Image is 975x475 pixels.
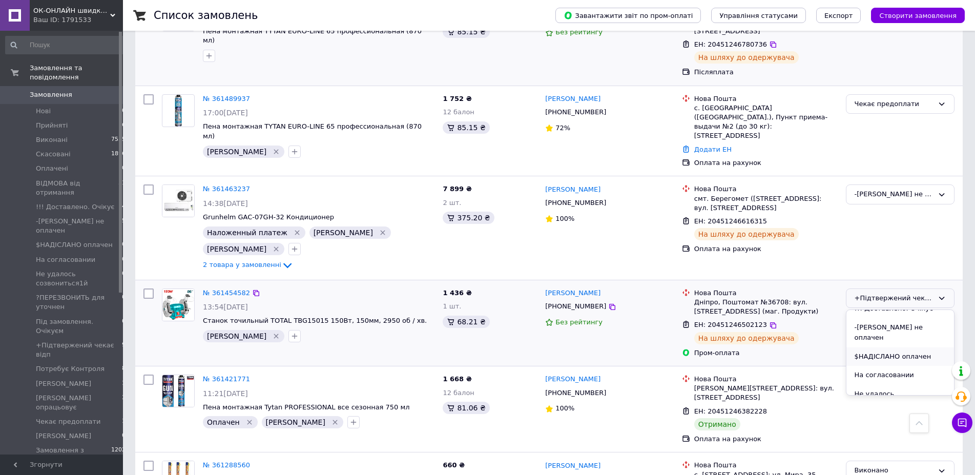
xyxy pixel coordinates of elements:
a: № 361489937 [203,95,250,102]
span: 2 шт. [443,199,461,206]
div: Чекає предоплати [855,99,933,110]
span: Оплачені [36,164,68,173]
span: Скасовані [36,150,71,159]
button: Управління статусами [711,8,806,23]
span: Прийняті [36,121,68,130]
div: смт. Берегомет ([STREET_ADDRESS]: вул. [STREET_ADDRESS] [694,194,838,213]
button: Завантажити звіт по пром-оплаті [555,8,701,23]
img: Фото товару [162,289,194,321]
a: Додати ЕН [694,146,732,153]
span: Станок точильный TOTAL TBG15015 150Вт, 150мм, 2950 об / хв. [203,317,427,324]
div: Оплата на рахунок [694,244,838,254]
div: 81.06 ₴ [443,402,489,414]
span: Не удалось созвониться1й [36,270,122,288]
span: Замовлення [30,90,72,99]
span: ЕН: 20451246382228 [694,407,767,415]
span: ОК-ОНЛАЙН швидко та якісно [33,6,110,15]
span: Замовлення з [PERSON_NAME] [36,446,111,464]
span: 1 752 ₴ [443,95,471,102]
div: Пром-оплата [694,348,838,358]
span: 8 [122,364,126,374]
svg: Видалити мітку [272,245,280,253]
div: с. [GEOGRAPHIC_DATA] ([GEOGRAPHIC_DATA].), Пункт приема-выдачи №2 (до 30 кг): [STREET_ADDRESS] [694,104,838,141]
span: ЕН: 20451246780736 [694,40,767,48]
button: Створити замовлення [871,8,965,23]
a: [PERSON_NAME] [545,185,600,195]
a: № 361463237 [203,185,250,193]
span: 17:00[DATE] [203,109,248,117]
span: 1 [122,379,126,388]
a: Фото товару [162,184,195,217]
span: 0 [122,431,126,441]
span: 1 436 ₴ [443,289,471,297]
span: Без рейтингу [555,318,603,326]
span: [PERSON_NAME] [207,148,266,156]
span: 51 [118,179,126,197]
span: [PERSON_NAME] опрацьовує [36,394,122,412]
span: Замовлення та повідомлення [30,64,123,82]
span: Завантажити звіт по пром-оплаті [564,11,693,20]
span: 1896 [111,150,126,159]
span: 72% [555,124,570,132]
span: [PERSON_NAME] [314,229,373,237]
div: Оплата на рахунок [694,158,838,168]
span: На согласовании [36,255,95,264]
span: 0 [122,107,126,116]
div: Нова Пошта [694,94,838,104]
span: 13:54[DATE] [203,303,248,311]
span: [PERSON_NAME] [207,245,266,253]
div: 375.20 ₴ [443,212,494,224]
input: Пошук [5,36,127,54]
a: Пена монтажная TYTAN EURO-LINE 65 профессиональная (870 мл) [203,122,422,140]
span: Експорт [824,12,853,19]
span: [PHONE_NUMBER] [545,302,606,310]
img: Фото товару [162,185,194,217]
span: [PHONE_NUMBER] [545,199,606,206]
span: 100% [555,215,574,222]
span: 12 балон [443,389,474,397]
span: Нові [36,107,51,116]
span: 0 [122,293,126,312]
div: На шляху до одержувача [694,51,799,64]
a: [PERSON_NAME] [545,288,600,298]
span: 1 шт. [443,302,461,310]
span: [PERSON_NAME] [266,418,325,426]
span: ВІДМОВА від отримання [36,179,118,197]
div: Нова Пошта [694,184,838,194]
span: Виконані [36,135,68,144]
svg: Видалити мітку [379,229,387,237]
span: [PERSON_NAME] [36,379,91,388]
a: № 361454582 [203,289,250,297]
span: 660 ₴ [443,461,465,469]
span: 100% [555,404,574,412]
span: $НАДІСЛАНО оплачен [36,240,113,250]
img: Фото товару [162,375,194,407]
span: 0 [122,164,126,173]
span: 5 [122,217,126,235]
a: [PERSON_NAME] [545,94,600,104]
div: Нова Пошта [694,375,838,384]
div: Нова Пошта [694,461,838,470]
div: [PERSON_NAME][STREET_ADDRESS]: вул. [STREET_ADDRESS] [694,384,838,402]
span: Оплачен [207,418,240,426]
div: На шляху до одержувача [694,228,799,240]
div: -Надіслан не оплачен [855,189,933,200]
span: 3 [122,394,126,412]
a: № 361288560 [203,461,250,469]
span: 0 [122,255,126,264]
div: Отримано [694,418,740,430]
span: [PHONE_NUMBER] [545,389,606,397]
span: 0 [122,240,126,250]
svg: Видалити мітку [293,229,301,237]
span: 2 товара у замовленні [203,261,281,269]
img: Фото товару [175,95,181,127]
span: Наложенный платеж [207,229,287,237]
span: ЕН: 20451246616315 [694,217,767,225]
span: [PERSON_NAME] [207,332,266,340]
span: +Підтвержений чекає відп [36,341,122,359]
span: 11:21[DATE] [203,389,248,398]
a: Фото товару [162,375,195,407]
div: Післяплата [694,68,838,77]
a: 2 товара у замовленні [203,261,294,269]
span: 12 балон [443,108,474,116]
